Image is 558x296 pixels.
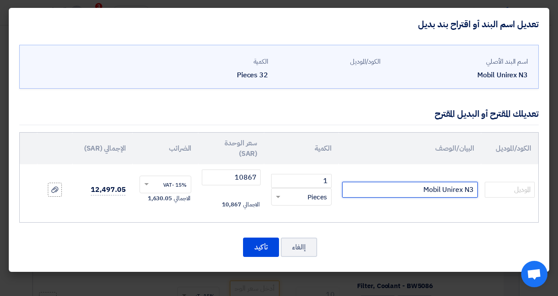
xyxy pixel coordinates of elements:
span: 10,867 [222,200,241,209]
span: 1,630.05 [148,194,172,203]
input: Add Item Description [342,182,478,198]
span: Pieces [308,192,327,202]
button: تأكيد [243,238,279,257]
div: 32 Pieces [163,70,268,80]
th: الكمية [264,133,339,164]
button: إالغاء [281,238,317,257]
div: تعديلك المقترح أو البديل المقترح [435,107,539,120]
th: الضرائب [132,133,198,164]
th: البيان/الوصف [339,133,481,164]
div: Open chat [521,261,547,287]
input: الموديل [485,182,535,198]
div: الكمية [163,57,268,67]
th: الإجمالي (SAR) [72,133,132,164]
span: 12,497.05 [91,184,125,195]
div: اسم البند الأصلي [387,57,528,67]
div: الكود/الموديل [275,57,380,67]
span: الاجمالي [174,194,190,203]
span: الاجمالي [243,200,260,209]
input: RFQ_STEP1.ITEMS.2.AMOUNT_TITLE [271,174,332,188]
div: Mobil Unirex N3 [387,70,528,80]
th: سعر الوحدة (SAR) [198,133,264,164]
h4: تعديل اسم البند أو اقتراح بند بديل [418,18,539,30]
th: الكود/الموديل [481,133,538,164]
ng-select: VAT [139,176,191,193]
input: أدخل سعر الوحدة [202,170,261,185]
